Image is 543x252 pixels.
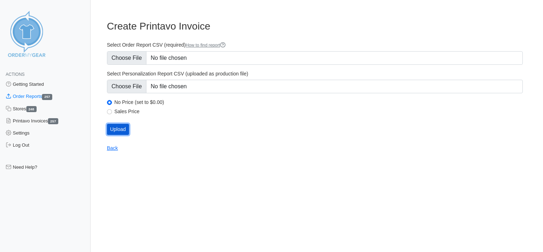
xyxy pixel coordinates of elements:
label: Select Personalization Report CSV (uploaded as production file) [107,70,523,77]
label: Select Order Report CSV (required) [107,42,523,48]
a: How to find report [186,43,226,48]
span: 248 [26,106,37,112]
input: Upload [107,124,129,135]
span: 257 [48,118,58,124]
label: Sales Price [114,108,523,115]
h3: Create Printavo Invoice [107,20,523,32]
a: Back [107,145,118,151]
span: Actions [6,72,25,77]
label: No Price (set to $0.00) [114,99,523,105]
span: 257 [42,94,52,100]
